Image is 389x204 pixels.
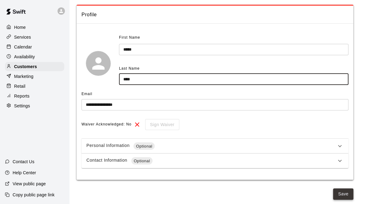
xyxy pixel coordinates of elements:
[86,142,336,150] div: Personal Information
[5,52,64,61] a: Availability
[5,91,64,101] a: Reports
[14,64,37,70] p: Customers
[5,62,64,71] a: Customers
[13,170,36,176] p: Help Center
[81,11,348,19] span: Profile
[14,24,26,30] p: Home
[5,33,64,42] a: Services
[119,33,140,43] span: First Name
[5,42,64,52] a: Calendar
[119,66,140,71] span: Last Name
[333,188,353,200] button: Save
[13,192,54,198] p: Copy public page link
[81,92,92,96] span: Email
[81,139,348,153] div: Personal InformationOptional
[81,153,348,168] div: Contact InformationOptional
[133,143,155,149] span: Optional
[81,120,132,129] span: Waiver Acknowledged: No
[141,119,179,130] div: To sign waivers in admin, this feature must be enabled in general settings
[14,34,31,40] p: Services
[14,54,35,60] p: Availability
[5,72,64,81] a: Marketing
[14,93,30,99] p: Reports
[86,157,336,164] div: Contact Information
[5,23,64,32] a: Home
[13,159,34,165] p: Contact Us
[14,103,30,109] p: Settings
[131,158,153,164] span: Optional
[5,101,64,110] a: Settings
[5,82,64,91] a: Retail
[14,44,32,50] p: Calendar
[13,181,46,187] p: View public page
[14,83,26,89] p: Retail
[14,73,34,79] p: Marketing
